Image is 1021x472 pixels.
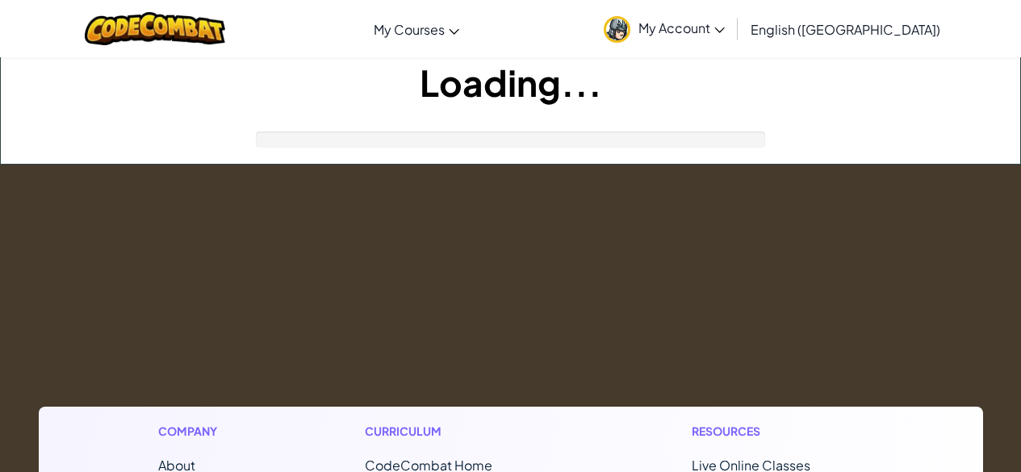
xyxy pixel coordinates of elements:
span: English ([GEOGRAPHIC_DATA]) [751,21,940,38]
span: My Account [638,19,725,36]
a: My Courses [366,7,467,51]
a: English ([GEOGRAPHIC_DATA]) [743,7,948,51]
img: CodeCombat logo [85,12,226,45]
a: My Account [596,3,733,54]
img: avatar [604,16,630,43]
h1: Resources [692,423,864,440]
h1: Loading... [1,57,1020,107]
h1: Company [158,423,233,440]
h1: Curriculum [365,423,560,440]
span: My Courses [374,21,445,38]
